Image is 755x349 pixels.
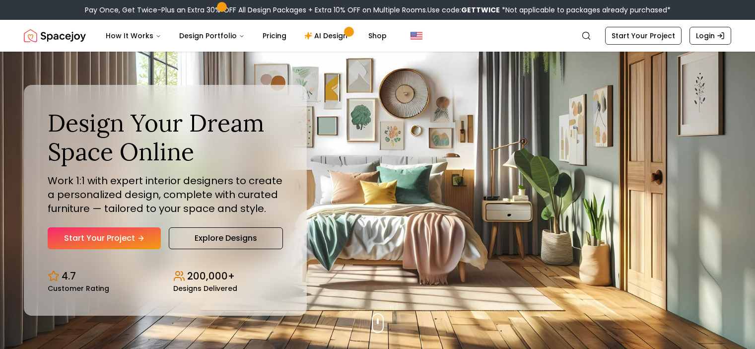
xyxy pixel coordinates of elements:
p: 4.7 [62,269,76,283]
a: Start Your Project [605,27,682,45]
a: AI Design [296,26,358,46]
a: Pricing [255,26,294,46]
button: How It Works [98,26,169,46]
span: Use code: [427,5,500,15]
a: Spacejoy [24,26,86,46]
a: Login [689,27,731,45]
p: Work 1:1 with expert interior designers to create a personalized design, complete with curated fu... [48,174,283,215]
nav: Main [98,26,395,46]
a: Start Your Project [48,227,161,249]
button: Design Portfolio [171,26,253,46]
small: Customer Rating [48,285,109,292]
small: Designs Delivered [173,285,237,292]
b: GETTWICE [461,5,500,15]
h1: Design Your Dream Space Online [48,109,283,166]
a: Explore Designs [169,227,283,249]
a: Shop [360,26,395,46]
div: Pay Once, Get Twice-Plus an Extra 30% OFF All Design Packages + Extra 10% OFF on Multiple Rooms. [85,5,671,15]
div: Design stats [48,261,283,292]
p: 200,000+ [187,269,235,283]
nav: Global [24,20,731,52]
img: Spacejoy Logo [24,26,86,46]
span: *Not applicable to packages already purchased* [500,5,671,15]
img: United States [411,30,422,42]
